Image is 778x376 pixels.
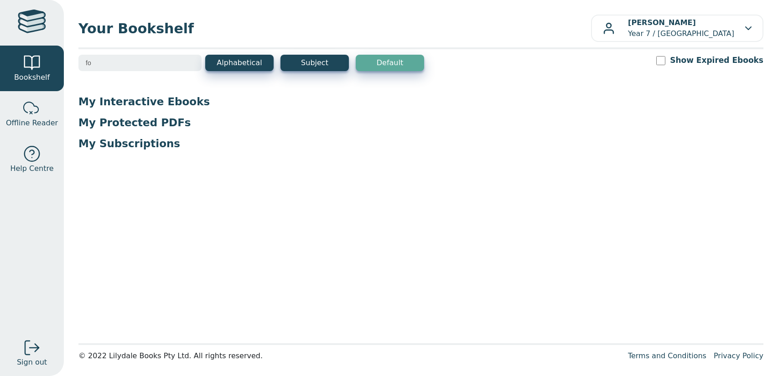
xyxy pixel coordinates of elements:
b: [PERSON_NAME] [628,18,696,27]
button: Alphabetical [205,55,274,71]
a: Privacy Policy [714,351,763,360]
span: Sign out [17,357,47,368]
label: Show Expired Ebooks [670,55,763,66]
span: Your Bookshelf [78,18,591,39]
button: Subject [280,55,349,71]
p: My Protected PDFs [78,116,763,129]
span: Bookshelf [14,72,50,83]
button: [PERSON_NAME]Year 7 / [GEOGRAPHIC_DATA] [591,15,763,42]
p: My Interactive Ebooks [78,95,763,108]
input: Search bookshelf (E.g: psychology) [78,55,202,71]
p: Year 7 / [GEOGRAPHIC_DATA] [628,17,734,39]
span: Help Centre [10,163,53,174]
div: © 2022 Lilydale Books Pty Ltd. All rights reserved. [78,350,621,361]
button: Default [356,55,424,71]
span: Offline Reader [6,118,58,129]
a: Terms and Conditions [628,351,706,360]
p: My Subscriptions [78,137,763,150]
